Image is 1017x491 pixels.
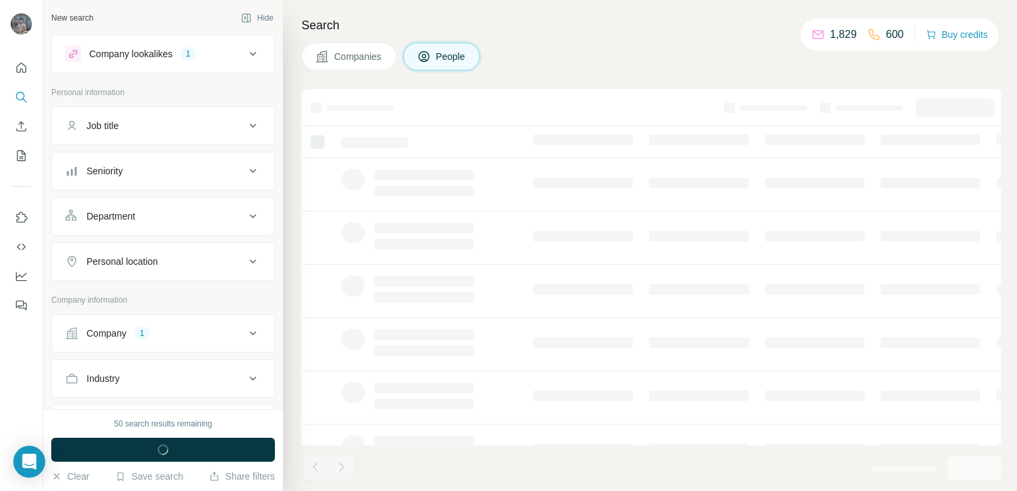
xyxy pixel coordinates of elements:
button: Hide [232,8,283,28]
p: Company information [51,294,275,306]
button: Industry [52,363,274,395]
img: Avatar [11,13,32,35]
div: Company lookalikes [89,47,172,61]
div: Open Intercom Messenger [13,446,45,478]
button: Enrich CSV [11,114,32,138]
div: Industry [87,372,120,385]
div: Seniority [87,164,122,178]
p: 1,829 [830,27,857,43]
button: Use Surfe API [11,235,32,259]
div: Personal location [87,255,158,268]
button: Dashboard [11,264,32,288]
button: Personal location [52,245,274,277]
div: New search [51,12,93,24]
button: Buy credits [926,25,988,44]
button: Clear [51,470,89,483]
div: Job title [87,119,118,132]
div: 1 [180,48,196,60]
button: Quick start [11,56,32,80]
button: Save search [115,470,183,483]
button: Seniority [52,155,274,187]
p: Personal information [51,86,275,98]
button: HQ location [52,408,274,440]
button: Feedback [11,293,32,317]
p: 600 [886,27,904,43]
div: 50 search results remaining [114,418,212,430]
div: 1 [134,327,150,339]
div: Company [87,327,126,340]
button: My lists [11,144,32,168]
button: Use Surfe on LinkedIn [11,206,32,230]
button: Share filters [209,470,275,483]
button: Department [52,200,274,232]
span: People [436,50,467,63]
button: Company lookalikes1 [52,38,274,70]
div: Department [87,210,135,223]
button: Job title [52,110,274,142]
button: Search [11,85,32,109]
h4: Search [302,16,1001,35]
span: Companies [334,50,383,63]
button: Company1 [52,317,274,349]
